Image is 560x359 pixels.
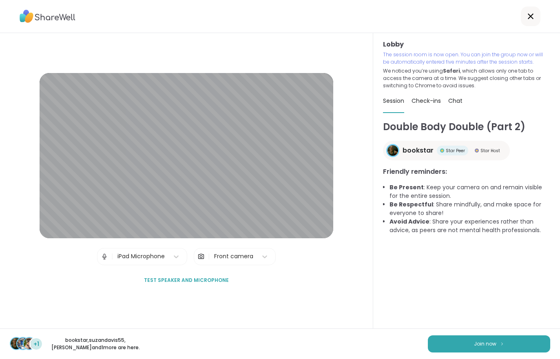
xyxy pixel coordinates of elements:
[383,40,550,49] h3: Lobby
[390,217,429,226] b: Avoid Advice
[448,97,463,105] span: Chat
[383,141,510,160] a: bookstarbookstarStar PeerStar PeerStar HostStar Host
[33,340,39,348] span: +1
[480,148,500,154] span: Star Host
[111,248,113,265] span: |
[383,51,550,66] p: The session room is now open. You can join the group now or will be automatically entered five mi...
[387,145,398,156] img: bookstar
[428,335,550,352] button: Join now
[412,97,441,105] span: Check-ins
[390,200,433,208] b: Be Respectful
[20,7,75,26] img: ShareWell Logo
[440,148,444,153] img: Star Peer
[117,252,165,261] div: iPad Microphone
[208,248,210,265] span: |
[390,217,550,235] li: : Share your experiences rather than advice, as peers are not mental health professionals.
[11,338,22,349] img: bookstar
[17,338,29,349] img: suzandavis55
[390,200,550,217] li: : Share mindfully, and make space for everyone to share!
[446,148,465,154] span: Star Peer
[443,67,460,74] b: Safari
[144,277,229,284] span: Test speaker and microphone
[101,248,108,265] img: Microphone
[474,340,496,348] span: Join now
[214,252,253,261] div: Front camera
[390,183,550,200] li: : Keep your camera on and remain visible for the entire session.
[24,338,35,349] img: Adrienne_QueenOfTheDawn
[197,248,205,265] img: Camera
[383,67,550,89] p: We noticed you’re using , which allows only one tab to access the camera at a time. We suggest cl...
[50,337,141,351] p: bookstar , suzandavis55 , [PERSON_NAME] and 1 more are here.
[403,146,434,155] span: bookstar
[383,97,404,105] span: Session
[383,120,550,134] h1: Double Body Double (Part 2)
[390,183,424,191] b: Be Present
[500,341,505,346] img: ShareWell Logomark
[141,272,232,289] button: Test speaker and microphone
[475,148,479,153] img: Star Host
[383,167,550,177] h3: Friendly reminders:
